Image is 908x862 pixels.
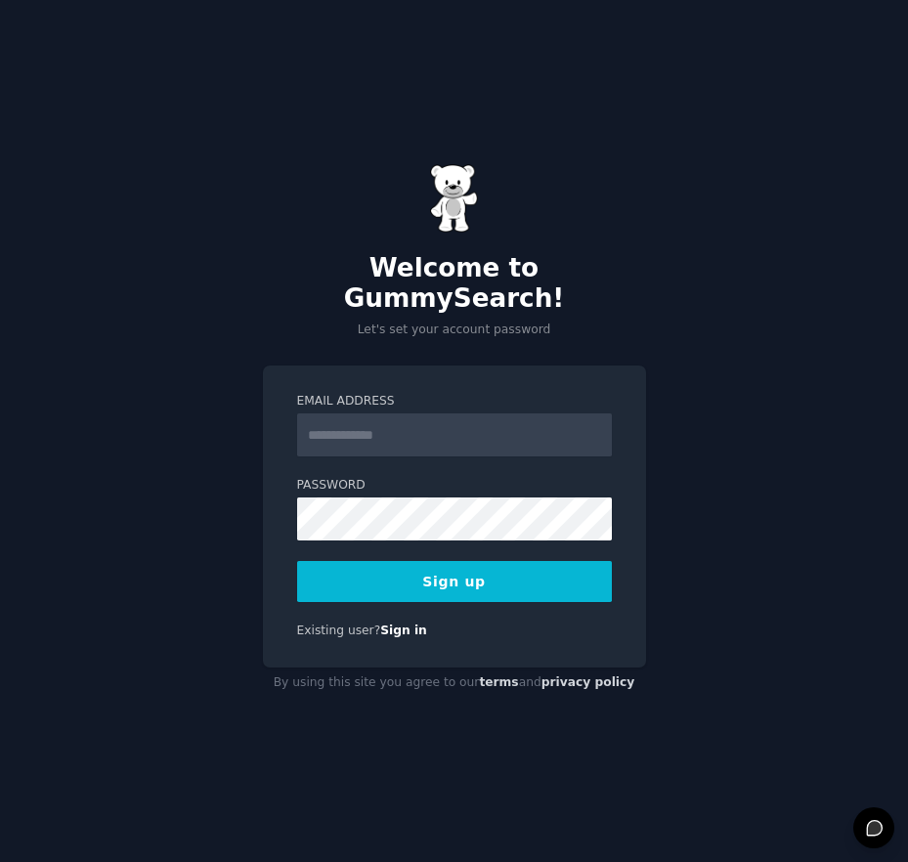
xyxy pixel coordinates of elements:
[541,675,635,689] a: privacy policy
[263,668,646,699] div: By using this site you agree to our and
[297,624,381,637] span: Existing user?
[263,253,646,315] h2: Welcome to GummySearch!
[430,164,479,233] img: Gummy Bear
[297,393,612,410] label: Email Address
[297,477,612,495] label: Password
[479,675,518,689] a: terms
[297,561,612,602] button: Sign up
[380,624,427,637] a: Sign in
[263,322,646,339] p: Let's set your account password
